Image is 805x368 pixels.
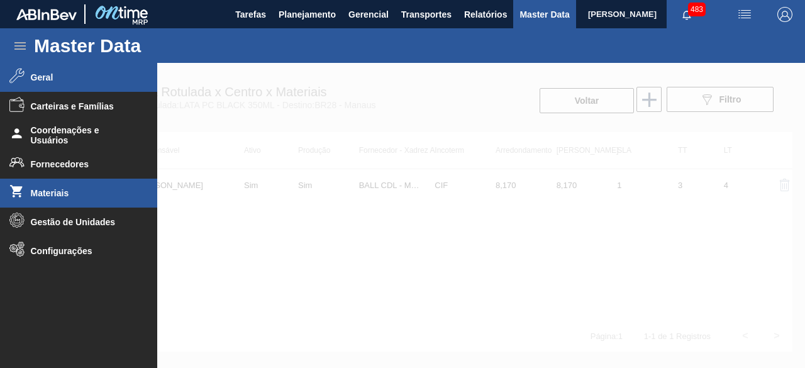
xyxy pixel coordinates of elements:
[31,72,135,82] span: Geral
[348,7,389,22] span: Gerencial
[31,101,135,111] span: Carteiras e Famílias
[31,125,135,145] span: Coordenações e Usuários
[401,7,452,22] span: Transportes
[34,38,257,53] h1: Master Data
[688,3,706,16] span: 483
[31,159,135,169] span: Fornecedores
[737,7,752,22] img: userActions
[777,7,792,22] img: Logout
[16,9,77,20] img: TNhmsLtSVTkK8tSr43FrP2fwEKptu5GPRR3wAAAABJRU5ErkJggg==
[667,6,707,23] button: Notificações
[31,217,135,227] span: Gestão de Unidades
[235,7,266,22] span: Tarefas
[31,188,135,198] span: Materiais
[464,7,507,22] span: Relatórios
[31,246,135,256] span: Configurações
[279,7,336,22] span: Planejamento
[519,7,569,22] span: Master Data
